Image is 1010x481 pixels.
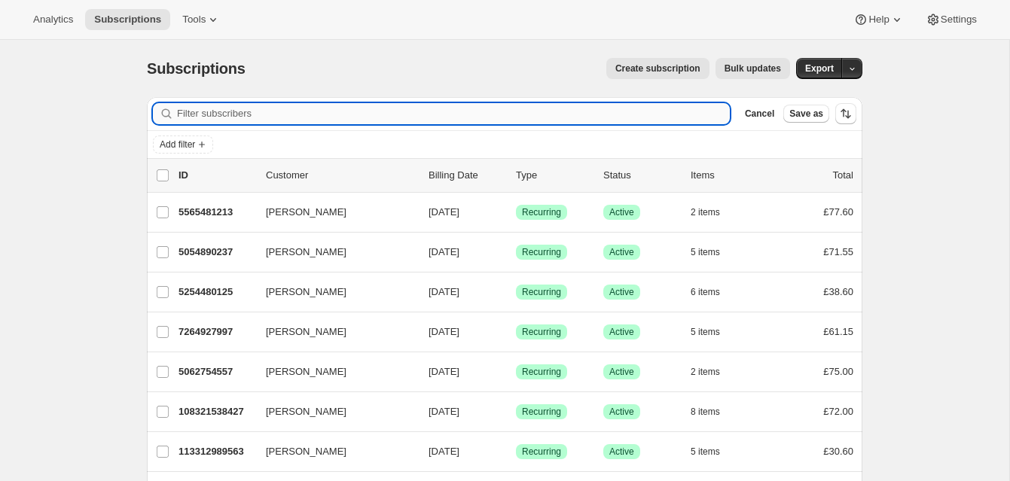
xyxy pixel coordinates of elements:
[429,406,459,417] span: [DATE]
[691,326,720,338] span: 5 items
[266,168,417,183] p: Customer
[179,282,853,303] div: 5254480125[PERSON_NAME][DATE]SuccessRecurringSuccessActive6 items£38.60
[941,14,977,26] span: Settings
[257,360,407,384] button: [PERSON_NAME]
[179,245,254,260] p: 5054890237
[691,202,737,223] button: 2 items
[691,361,737,382] button: 2 items
[691,366,720,378] span: 2 items
[266,324,346,339] span: [PERSON_NAME]
[691,246,720,258] span: 5 items
[257,320,407,344] button: [PERSON_NAME]
[691,446,720,458] span: 5 items
[179,202,853,223] div: 5565481213[PERSON_NAME][DATE]SuccessRecurringSuccessActive2 items£77.60
[266,404,346,419] span: [PERSON_NAME]
[429,206,459,218] span: [DATE]
[173,9,230,30] button: Tools
[691,206,720,218] span: 2 items
[266,245,346,260] span: [PERSON_NAME]
[177,103,730,124] input: Filter subscribers
[691,406,720,418] span: 8 items
[522,206,561,218] span: Recurring
[179,361,853,382] div: 5062754557[PERSON_NAME][DATE]SuccessRecurringSuccessActive2 items£75.00
[179,441,853,462] div: 113312989563[PERSON_NAME][DATE]SuccessRecurringSuccessActive5 items£30.60
[153,135,213,154] button: Add filter
[691,168,766,183] div: Items
[179,444,254,459] p: 113312989563
[522,326,561,338] span: Recurring
[609,246,634,258] span: Active
[257,440,407,464] button: [PERSON_NAME]
[257,400,407,424] button: [PERSON_NAME]
[609,406,634,418] span: Active
[182,14,206,26] span: Tools
[691,401,737,422] button: 8 items
[179,324,254,339] p: 7264927997
[147,60,246,77] span: Subscriptions
[257,240,407,264] button: [PERSON_NAME]
[844,9,913,30] button: Help
[179,285,254,300] p: 5254480125
[823,406,853,417] span: £72.00
[33,14,73,26] span: Analytics
[691,286,720,298] span: 6 items
[603,168,679,183] p: Status
[179,401,853,422] div: 108321538427[PERSON_NAME][DATE]SuccessRecurringSuccessActive8 items£72.00
[522,446,561,458] span: Recurring
[257,200,407,224] button: [PERSON_NAME]
[606,58,709,79] button: Create subscription
[179,205,254,220] p: 5565481213
[609,366,634,378] span: Active
[823,286,853,297] span: £38.60
[179,321,853,342] div: 7264927997[PERSON_NAME][DATE]SuccessRecurringSuccessActive5 items£61.15
[429,286,459,297] span: [DATE]
[179,364,254,379] p: 5062754557
[805,62,834,75] span: Export
[179,404,254,419] p: 108321538427
[615,62,700,75] span: Create subscription
[725,62,781,75] span: Bulk updates
[691,321,737,342] button: 5 items
[429,446,459,457] span: [DATE]
[522,246,561,258] span: Recurring
[266,285,346,300] span: [PERSON_NAME]
[783,105,829,123] button: Save as
[160,139,195,151] span: Add filter
[429,326,459,337] span: [DATE]
[823,246,853,257] span: £71.55
[691,282,737,303] button: 6 items
[917,9,986,30] button: Settings
[823,326,853,337] span: £61.15
[823,446,853,457] span: £30.60
[429,246,459,257] span: [DATE]
[868,14,889,26] span: Help
[522,286,561,298] span: Recurring
[179,168,254,183] p: ID
[796,58,843,79] button: Export
[179,242,853,263] div: 5054890237[PERSON_NAME][DATE]SuccessRecurringSuccessActive5 items£71.55
[257,280,407,304] button: [PERSON_NAME]
[609,326,634,338] span: Active
[266,364,346,379] span: [PERSON_NAME]
[266,205,346,220] span: [PERSON_NAME]
[516,168,591,183] div: Type
[522,406,561,418] span: Recurring
[429,366,459,377] span: [DATE]
[609,446,634,458] span: Active
[24,9,82,30] button: Analytics
[522,366,561,378] span: Recurring
[179,168,853,183] div: IDCustomerBilling DateTypeStatusItemsTotal
[739,105,780,123] button: Cancel
[429,168,504,183] p: Billing Date
[716,58,790,79] button: Bulk updates
[266,444,346,459] span: [PERSON_NAME]
[609,206,634,218] span: Active
[823,366,853,377] span: £75.00
[835,103,856,124] button: Sort the results
[691,441,737,462] button: 5 items
[691,242,737,263] button: 5 items
[833,168,853,183] p: Total
[85,9,170,30] button: Subscriptions
[745,108,774,120] span: Cancel
[823,206,853,218] span: £77.60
